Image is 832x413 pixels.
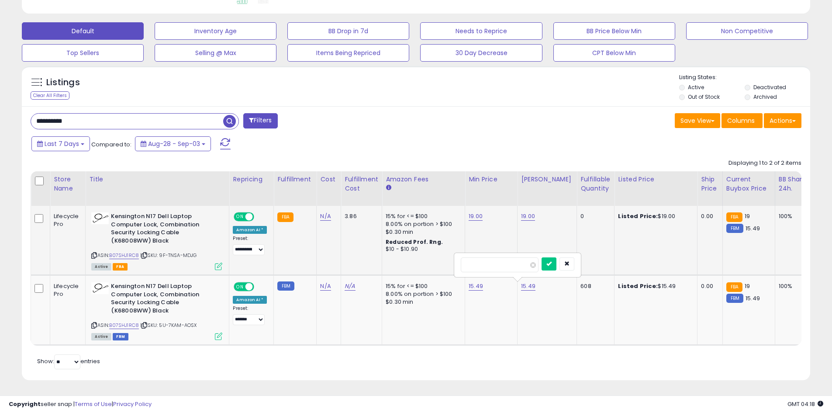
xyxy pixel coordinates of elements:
[686,22,808,40] button: Non Competitive
[469,175,514,184] div: Min Price
[320,282,331,291] a: N/A
[553,44,675,62] button: CPT Below Min
[277,175,313,184] div: Fulfillment
[345,175,378,193] div: Fulfillment Cost
[113,400,152,408] a: Privacy Policy
[54,282,79,298] div: Lifecycle Pro
[345,282,355,291] a: N/A
[728,159,801,167] div: Displaying 1 to 2 of 2 items
[9,400,152,409] div: seller snap | |
[420,44,542,62] button: 30 Day Decrease
[233,305,267,325] div: Preset:
[521,175,573,184] div: [PERSON_NAME]
[469,282,483,291] a: 15.49
[233,236,267,255] div: Preset:
[386,175,461,184] div: Amazon Fees
[386,184,391,192] small: Amazon Fees.
[109,252,139,259] a: B07SHJ1RC8
[233,175,270,184] div: Repricing
[113,263,128,271] span: FBA
[386,290,458,298] div: 8.00% on portion > $100
[553,22,675,40] button: BB Price Below Min
[140,322,197,329] span: | SKU: 5U-7KAM-AOSX
[233,296,267,304] div: Amazon AI *
[109,322,139,329] a: B07SHJ1RC8
[89,175,225,184] div: Title
[580,212,608,220] div: 0
[91,333,111,340] span: All listings currently available for purchase on Amazon
[726,224,743,233] small: FBM
[345,212,375,220] div: 3.86
[764,113,801,128] button: Actions
[113,333,128,340] span: FBM
[726,212,742,222] small: FBA
[235,283,246,291] span: ON
[235,213,246,221] span: ON
[91,263,111,271] span: All listings currently available for purchase on Amazon
[701,282,715,290] div: 0.00
[386,228,458,236] div: $0.30 min
[233,226,267,234] div: Amazon AI *
[746,294,760,302] span: 15.49
[111,212,217,247] b: Kensington N17 Dell Laptop Computer Lock, Combination Security Locking Cable (K68008WW) Black
[243,113,277,128] button: Filters
[675,113,720,128] button: Save View
[287,22,409,40] button: BB Drop in 7d
[722,113,763,128] button: Columns
[580,282,608,290] div: 608
[287,44,409,62] button: Items Being Repriced
[753,83,786,91] label: Deactivated
[787,400,823,408] span: 2025-09-11 04:18 GMT
[148,139,200,148] span: Aug-28 - Sep-03
[779,175,811,193] div: BB Share 24h.
[386,220,458,228] div: 8.00% on portion > $100
[22,22,144,40] button: Default
[580,175,611,193] div: Fulfillable Quantity
[253,283,267,291] span: OFF
[386,246,458,253] div: $10 - $10.90
[753,93,777,101] label: Archived
[469,212,483,221] a: 19.00
[618,175,694,184] div: Listed Price
[31,91,69,100] div: Clear All Filters
[320,212,331,221] a: N/A
[618,212,690,220] div: $19.00
[420,22,542,40] button: Needs to Reprice
[37,357,100,365] span: Show: entries
[91,282,222,339] div: ASIN:
[679,73,810,82] p: Listing States:
[91,212,109,224] img: 318e9NPLaXL._SL40_.jpg
[726,282,742,292] small: FBA
[745,212,750,220] span: 19
[779,282,808,290] div: 100%
[618,282,658,290] b: Listed Price:
[745,282,750,290] span: 19
[618,212,658,220] b: Listed Price:
[688,93,720,101] label: Out of Stock
[521,282,535,291] a: 15.49
[727,116,755,125] span: Columns
[277,281,294,291] small: FBM
[155,22,276,40] button: Inventory Age
[386,212,458,220] div: 15% for <= $100
[253,213,267,221] span: OFF
[618,282,690,290] div: $15.49
[155,44,276,62] button: Selling @ Max
[45,139,79,148] span: Last 7 Days
[386,238,443,246] b: Reduced Prof. Rng.
[386,298,458,306] div: $0.30 min
[54,175,82,193] div: Store Name
[46,76,80,89] h5: Listings
[9,400,41,408] strong: Copyright
[320,175,337,184] div: Cost
[54,212,79,228] div: Lifecycle Pro
[779,212,808,220] div: 100%
[386,282,458,290] div: 15% for <= $100
[22,44,144,62] button: Top Sellers
[111,282,217,317] b: Kensington N17 Dell Laptop Computer Lock, Combination Security Locking Cable (K68008WW) Black
[746,224,760,233] span: 15.49
[701,212,715,220] div: 0.00
[31,136,90,151] button: Last 7 Days
[688,83,704,91] label: Active
[140,252,197,259] span: | SKU: 9F-TNSA-MDJG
